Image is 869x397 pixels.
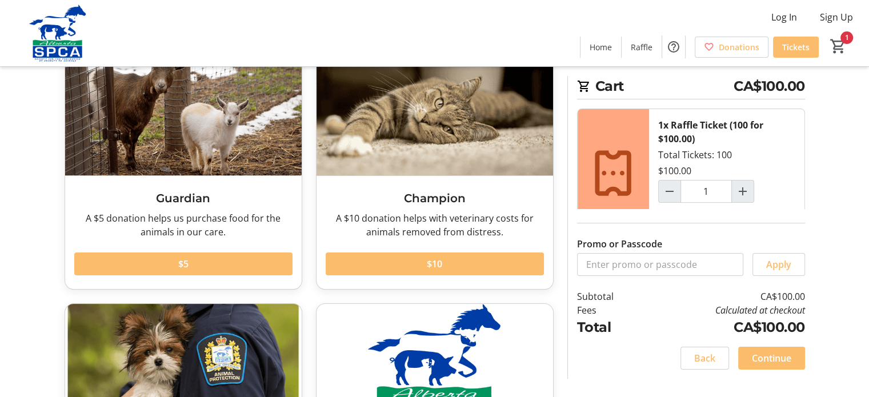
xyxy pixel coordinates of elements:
[577,253,743,276] input: Enter promo or passcode
[752,253,805,276] button: Apply
[782,41,810,53] span: Tickets
[326,252,544,275] button: $10
[680,180,732,203] input: Raffle Ticket (100 for $100.00) Quantity
[326,190,544,207] h3: Champion
[590,41,612,53] span: Home
[427,257,442,271] span: $10
[752,351,791,365] span: Continue
[659,181,680,202] button: Decrement by one
[734,76,805,97] span: CA$100.00
[771,10,797,24] span: Log In
[74,252,293,275] button: $5
[65,42,302,175] img: Guardian
[694,351,715,365] span: Back
[74,211,293,239] div: A $5 donation helps us purchase food for the animals in our care.
[577,317,643,338] td: Total
[828,36,848,57] button: Cart
[719,41,759,53] span: Donations
[74,190,293,207] h3: Guardian
[680,347,729,370] button: Back
[577,290,643,303] td: Subtotal
[695,37,768,58] a: Donations
[738,347,805,370] button: Continue
[658,118,795,146] div: 1x Raffle Ticket (100 for $100.00)
[643,303,804,317] td: Calculated at checkout
[577,76,805,99] h2: Cart
[762,8,806,26] button: Log In
[658,164,691,178] div: $100.00
[7,5,109,62] img: Alberta SPCA's Logo
[326,211,544,239] div: A $10 donation helps with veterinary costs for animals removed from distress.
[178,257,189,271] span: $5
[577,303,643,317] td: Fees
[577,237,662,251] label: Promo or Passcode
[732,181,754,202] button: Increment by one
[580,37,621,58] a: Home
[643,317,804,338] td: CA$100.00
[622,37,662,58] a: Raffle
[766,258,791,271] span: Apply
[773,37,819,58] a: Tickets
[649,109,804,237] div: Total Tickets: 100
[662,35,685,58] button: Help
[811,8,862,26] button: Sign Up
[658,205,721,228] button: Remove
[820,10,853,24] span: Sign Up
[643,290,804,303] td: CA$100.00
[317,42,553,175] img: Champion
[631,41,652,53] span: Raffle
